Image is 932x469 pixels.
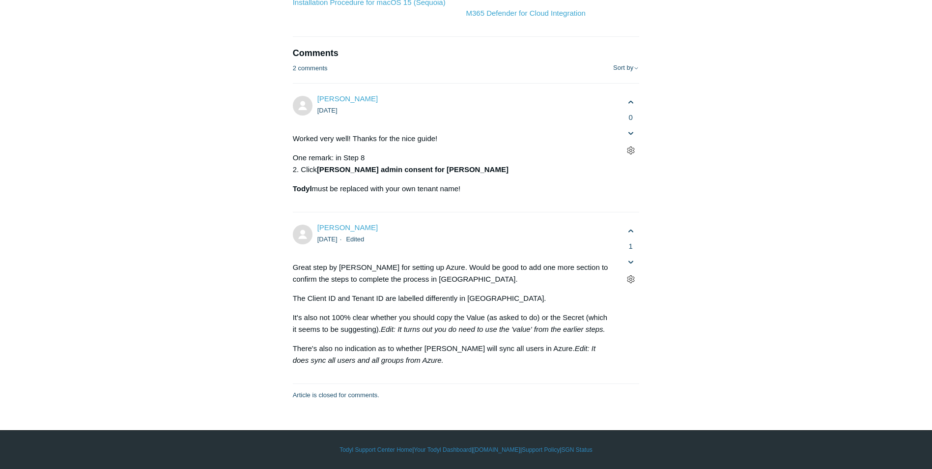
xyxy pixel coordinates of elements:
[622,125,639,142] button: This comment was not helpful
[293,152,613,176] p: One remark: in Step 8 2. Click
[622,93,639,111] button: This comment was helpful
[622,112,639,123] span: 0
[381,325,605,333] em: Edit: It turns out you do need to use the 'value' from the earlier steps.
[466,9,585,17] a: M365 Defender for Cloud Integration
[293,63,328,73] p: 2 comments
[317,223,378,232] a: [PERSON_NAME]
[622,254,639,271] button: This comment was not helpful
[522,445,560,454] a: Support Policy
[622,271,639,288] button: Comment actions
[181,445,751,454] div: | | | |
[293,390,379,400] p: Article is closed for comments.
[293,133,613,145] p: Worked very well! Thanks for the nice guide!
[293,312,613,335] p: It's also not 100% clear whether you should copy the Value (as asked to do) or the Secret (which ...
[317,107,338,114] time: 06/07/2021, 08:45
[293,183,613,195] p: must be replaced with your own tenant name!
[622,241,639,252] span: 1
[293,184,312,193] strong: Todyl
[293,262,613,285] p: Great step by [PERSON_NAME] for setting up Azure. Would be good to add one more section to confir...
[473,445,520,454] a: [DOMAIN_NAME]
[414,445,471,454] a: Your Todyl Dashboard
[346,235,364,243] li: Edited
[317,94,378,103] a: [PERSON_NAME]
[317,94,378,103] span: Erwin Geirnaert
[317,223,378,232] span: Stuart Brown
[317,235,338,243] time: 08/23/2021, 01:44
[562,445,593,454] a: SGN Status
[613,64,639,72] button: Sort by
[293,343,613,366] p: There's also no indication as to whether [PERSON_NAME] will sync all users in Azure.
[293,293,613,304] p: The Client ID and Tenant ID are labelled differently in [GEOGRAPHIC_DATA].
[622,142,639,159] button: Comment actions
[317,165,508,174] strong: [PERSON_NAME] admin consent for [PERSON_NAME]
[293,47,640,60] h2: Comments
[339,445,412,454] a: Todyl Support Center Home
[622,222,639,239] button: This comment was helpful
